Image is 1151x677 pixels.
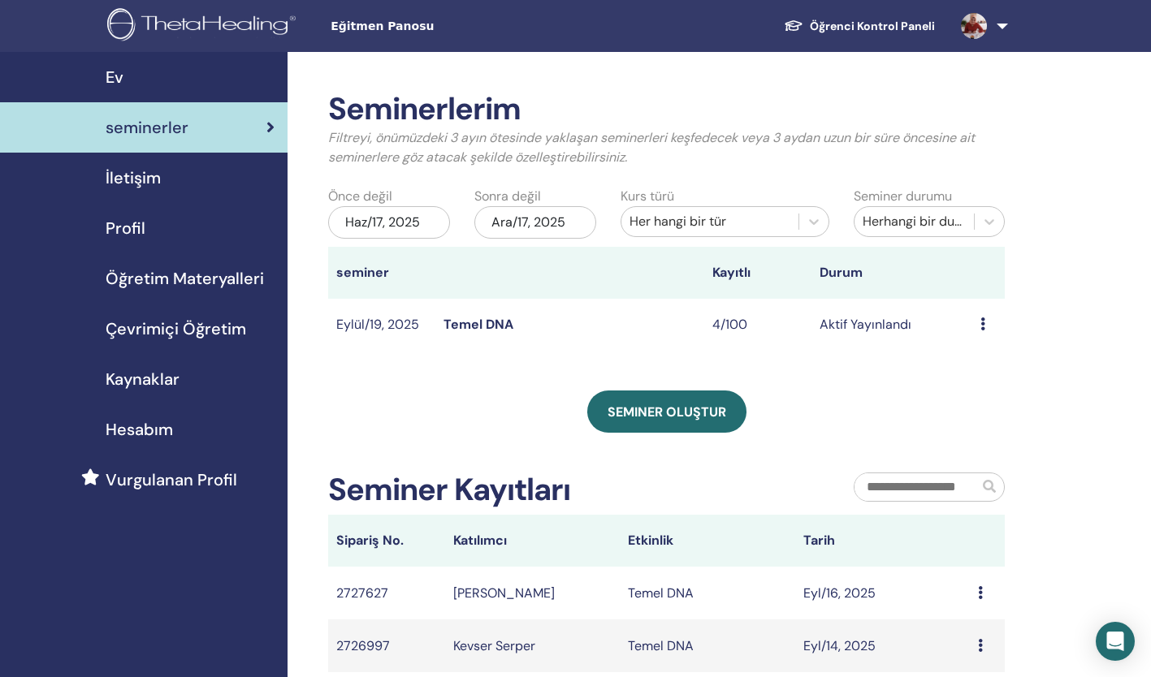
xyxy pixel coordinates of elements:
[106,65,123,89] span: Ev
[106,317,246,341] span: Çevrimiçi Öğretim
[620,619,794,672] td: Temel DNA
[106,266,264,291] span: Öğretim Materyalleri
[795,515,970,567] th: Tarih
[106,216,145,240] span: Profil
[445,515,620,567] th: Katılımcı
[328,247,435,299] th: seminer
[810,19,935,33] font: Öğrenci Kontrol Paneli
[106,166,161,190] span: İletişim
[328,206,450,239] div: Haz/17, 2025
[106,417,173,442] span: Hesabım
[587,390,746,433] a: Seminer oluştur
[795,567,970,619] td: Eyl/16, 2025
[854,187,952,206] label: Seminer durumu
[608,403,726,420] span: Seminer oluştur
[328,91,1005,128] h2: Seminerlerim
[328,299,435,351] td: Eylül/19, 2025
[1096,622,1135,661] div: Intercom Messenger'ı açın
[328,128,1005,167] p: Filtreyi, önümüzdeki 3 ayın ötesinde yaklaşan seminerleri keşfedecek veya 3 aydan uzun bir süre ö...
[328,472,570,509] h2: Seminer Kayıtları
[106,468,237,492] span: Vurgulanan Profil
[445,619,620,672] td: Kevser Serper
[863,212,966,231] div: Herhangi bir durum
[328,619,445,672] td: 2726997
[704,299,811,351] td: 4/100
[474,206,596,239] div: Ara/17, 2025
[811,299,972,351] td: Aktif Yayınlandı
[620,567,794,619] td: Temel DNA
[328,187,392,206] label: Önce değil
[795,619,970,672] td: Eyl/14, 2025
[811,247,972,299] th: Durum
[328,515,445,567] th: Sipariş No.
[106,115,188,140] span: seminerler
[621,187,674,206] label: Kurs türü
[107,8,301,45] img: logo.png
[704,247,811,299] th: Kayıtlı
[961,13,987,39] img: default.jpg
[630,212,791,231] div: Her hangi bir tür
[444,316,513,333] a: Temel DNA
[328,567,445,619] td: 2727627
[784,19,803,32] img: graduation-cap-white.svg
[620,515,794,567] th: Etkinlik
[474,187,541,206] label: Sonra değil
[771,11,948,41] a: Öğrenci Kontrol Paneli
[106,367,180,391] span: Kaynaklar
[445,567,620,619] td: [PERSON_NAME]
[331,18,574,35] span: Eğitmen Panosu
